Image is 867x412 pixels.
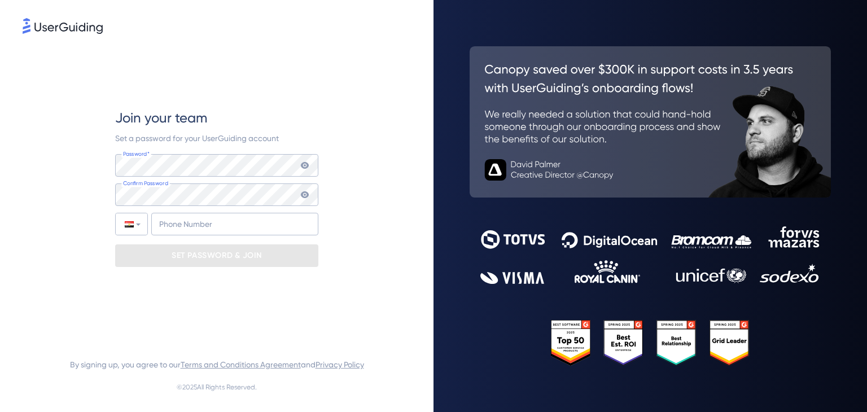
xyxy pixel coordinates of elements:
[115,134,279,143] span: Set a password for your UserGuiding account
[151,213,318,235] input: Phone Number
[116,213,147,235] div: Egypt: + 20
[480,226,820,284] img: 9302ce2ac39453076f5bc0f2f2ca889b.svg
[115,109,207,127] span: Join your team
[177,380,257,394] span: © 2025 All Rights Reserved.
[551,320,750,365] img: 25303e33045975176eb484905ab012ff.svg
[181,360,301,369] a: Terms and Conditions Agreement
[23,18,103,34] img: 8faab4ba6bc7696a72372aa768b0286c.svg
[316,360,364,369] a: Privacy Policy
[470,46,831,198] img: 26c0aa7c25a843aed4baddd2b5e0fa68.svg
[172,247,262,265] p: SET PASSWORD & JOIN
[70,358,364,371] span: By signing up, you agree to our and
